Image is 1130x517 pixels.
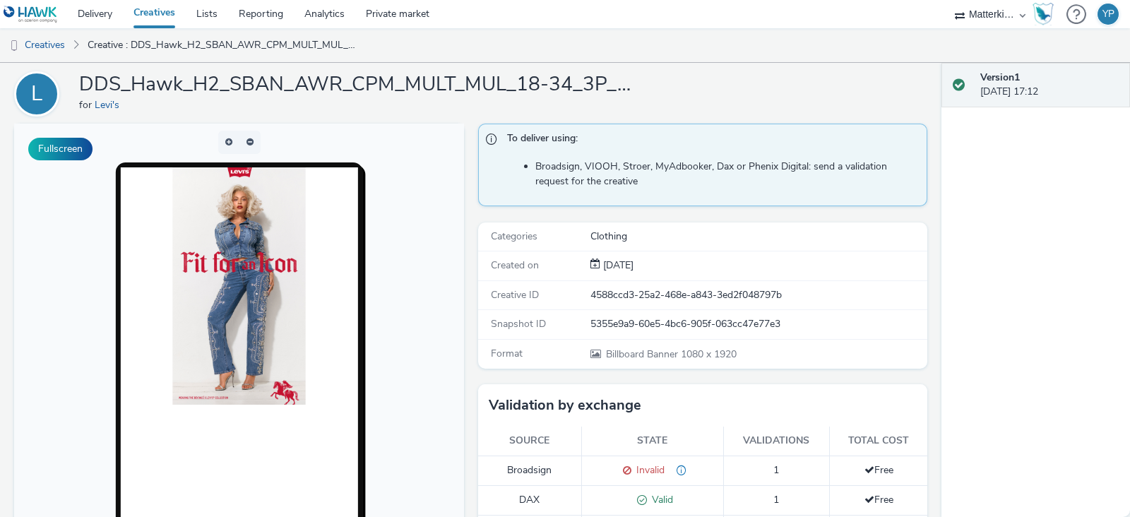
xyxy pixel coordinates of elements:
[95,98,125,112] a: Levi's
[491,288,539,302] span: Creative ID
[478,485,582,515] td: DAX
[631,463,665,477] span: Invalid
[600,258,634,273] div: Creation 22 August 2025, 17:12
[478,456,582,485] td: Broadsign
[491,317,546,331] span: Snapshot ID
[81,28,363,62] a: Creative : DDS_Hawk_H2_SBAN_AWR_CPM_MULT_MUL_18-34_3P_ALL_A18-34_PMP_Hawk_CPM_SSD_1x1_NA_NA_Hawk_...
[4,6,58,23] img: undefined Logo
[864,463,893,477] span: Free
[491,258,539,272] span: Created on
[1033,3,1059,25] a: Hawk Academy
[665,463,686,478] div: please reduce file size to under 1mb
[535,160,920,189] li: Broadsign, VIOOH, Stroer, MyAdbooker, Dax or Phenix Digital: send a validation request for the cr...
[606,347,681,361] span: Billboard Banner
[723,427,829,456] th: Validations
[773,493,779,506] span: 1
[581,427,723,456] th: State
[829,427,927,456] th: Total cost
[647,493,673,506] span: Valid
[79,71,644,98] h1: DDS_Hawk_H2_SBAN_AWR_CPM_MULT_MUL_18-34_3P_ALL_A18-34_PMP_Hawk_CPM_SSD_1x1_NA_NA_Hawk_PrOOH
[158,44,291,281] img: Advertisement preview
[1102,4,1114,25] div: YP
[478,427,582,456] th: Source
[773,463,779,477] span: 1
[590,230,927,244] div: Clothing
[489,395,641,416] h3: Validation by exchange
[600,258,634,272] span: [DATE]
[31,74,42,114] div: L
[980,71,1119,100] div: [DATE] 17:12
[14,87,65,100] a: L
[605,347,737,361] span: 1080 x 1920
[590,288,927,302] div: 4588ccd3-25a2-468e-a843-3ed2f048797b
[28,138,93,160] button: Fullscreen
[491,230,537,243] span: Categories
[590,317,927,331] div: 5355e9a9-60e5-4bc6-905f-063cc47e77e3
[980,71,1020,84] strong: Version 1
[1033,3,1054,25] img: Hawk Academy
[491,347,523,360] span: Format
[864,493,893,506] span: Free
[507,131,913,150] span: To deliver using:
[79,98,95,112] span: for
[7,39,21,53] img: dooh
